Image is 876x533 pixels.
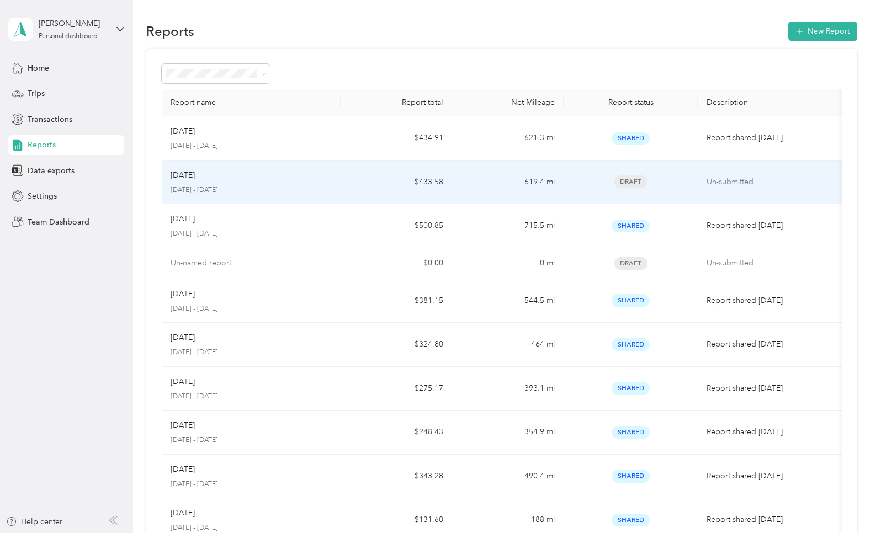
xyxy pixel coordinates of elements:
[162,89,341,116] th: Report name
[171,523,332,533] p: [DATE] - [DATE]
[171,392,332,402] p: [DATE] - [DATE]
[171,288,195,300] p: [DATE]
[452,367,564,411] td: 393.1 mi
[341,455,452,499] td: $343.28
[171,213,195,225] p: [DATE]
[452,411,564,455] td: 354.9 mi
[171,479,332,489] p: [DATE] - [DATE]
[452,455,564,499] td: 490.4 mi
[171,125,195,137] p: [DATE]
[612,426,650,439] span: Shared
[452,89,564,116] th: Net Mileage
[171,376,195,388] p: [DATE]
[612,382,650,395] span: Shared
[28,216,89,228] span: Team Dashboard
[171,507,195,519] p: [DATE]
[612,220,650,232] span: Shared
[28,165,75,177] span: Data exports
[171,169,195,182] p: [DATE]
[452,248,564,279] td: 0 mi
[788,22,857,41] button: New Report
[171,229,332,239] p: [DATE] - [DATE]
[171,348,332,358] p: [DATE] - [DATE]
[707,514,838,526] p: Report shared [DATE]
[171,435,332,445] p: [DATE] - [DATE]
[341,367,452,411] td: $275.17
[341,89,452,116] th: Report total
[39,18,108,29] div: [PERSON_NAME]
[707,220,838,232] p: Report shared [DATE]
[707,295,838,307] p: Report shared [DATE]
[28,139,56,151] span: Reports
[171,185,332,195] p: [DATE] - [DATE]
[452,161,564,205] td: 619.4 mi
[146,25,194,37] h1: Reports
[171,257,231,269] p: Un-named report
[39,33,98,40] div: Personal dashboard
[171,419,195,431] p: [DATE]
[452,116,564,161] td: 621.3 mi
[171,304,332,314] p: [DATE] - [DATE]
[614,257,647,270] span: Draft
[707,176,838,188] p: Un-submitted
[341,248,452,279] td: $0.00
[614,175,647,188] span: Draft
[707,470,838,482] p: Report shared [DATE]
[452,204,564,248] td: 715.5 mi
[171,141,332,151] p: [DATE] - [DATE]
[28,62,49,74] span: Home
[171,463,195,476] p: [DATE]
[341,116,452,161] td: $434.91
[341,204,452,248] td: $500.85
[341,161,452,205] td: $433.58
[6,516,62,527] button: Help center
[452,323,564,367] td: 464 mi
[28,114,72,125] span: Transactions
[612,132,650,145] span: Shared
[612,338,650,351] span: Shared
[612,470,650,482] span: Shared
[707,382,838,395] p: Report shared [DATE]
[612,294,650,307] span: Shared
[814,471,876,533] iframe: Everlance-gr Chat Button Frame
[452,279,564,323] td: 544.5 mi
[707,426,838,438] p: Report shared [DATE]
[341,323,452,367] td: $324.80
[341,411,452,455] td: $248.43
[612,514,650,526] span: Shared
[28,190,57,202] span: Settings
[707,257,838,269] p: Un-submitted
[572,98,689,107] div: Report status
[698,89,847,116] th: Description
[341,279,452,323] td: $381.15
[707,132,838,144] p: Report shared [DATE]
[171,332,195,344] p: [DATE]
[28,88,45,99] span: Trips
[707,338,838,350] p: Report shared [DATE]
